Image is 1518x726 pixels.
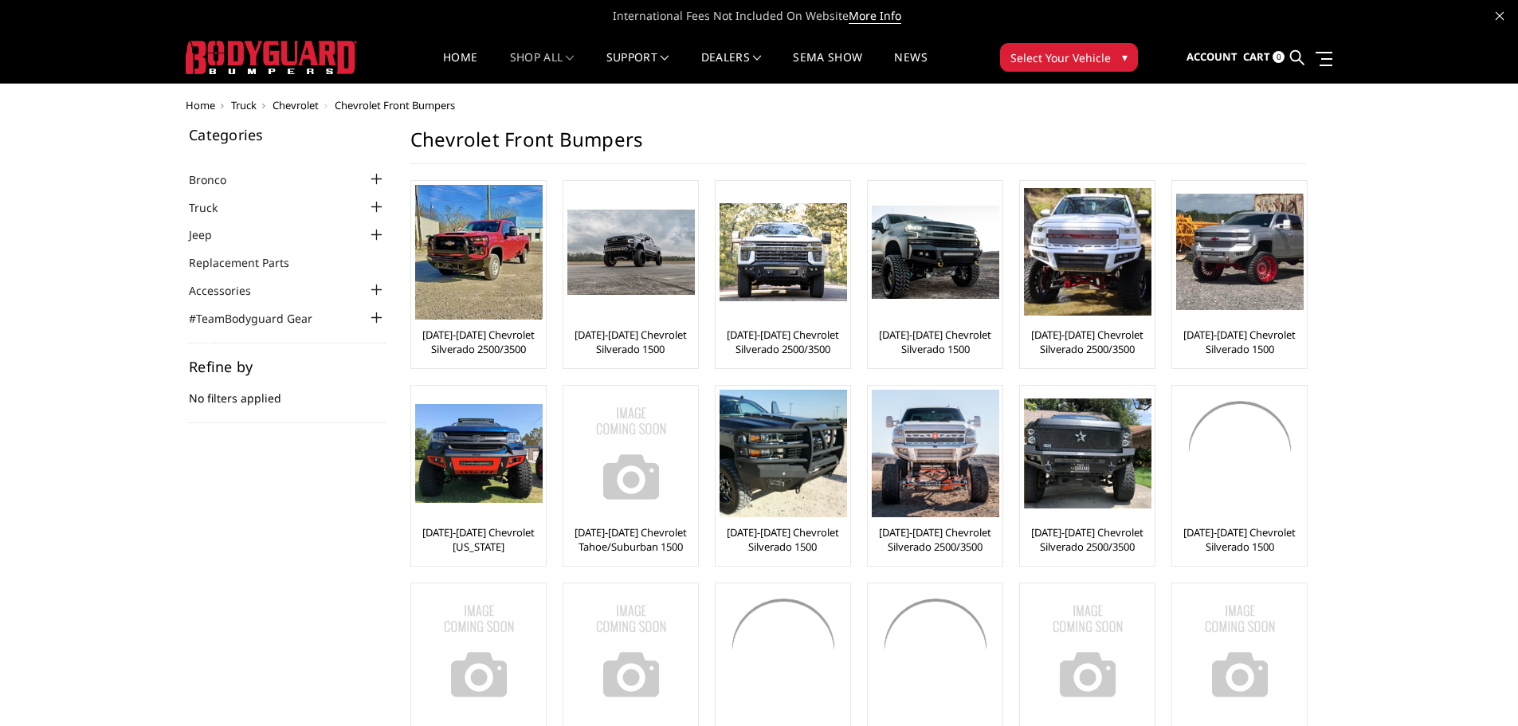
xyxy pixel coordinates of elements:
a: Home [443,52,477,83]
a: [DATE]-[DATE] Chevrolet Silverado 2500/3500 [720,328,846,356]
h5: Refine by [189,359,386,374]
a: [DATE]-[DATE] Chevrolet Silverado 2500/3500 [1024,525,1151,554]
a: [DATE]-[DATE] Chevrolet Silverado 1500 [567,328,694,356]
div: No filters applied [189,359,386,423]
h1: Chevrolet Front Bumpers [410,128,1306,164]
a: [DATE]-[DATE] Chevrolet Silverado 2500/3500 [872,525,998,554]
span: Cart [1243,49,1270,64]
a: No Image [567,390,694,517]
span: Account [1187,49,1238,64]
a: Account [1187,36,1238,79]
a: [DATE]-[DATE] Chevrolet [US_STATE] [415,525,542,554]
a: Jeep [189,226,232,243]
button: Select Your Vehicle [1000,43,1138,72]
a: Truck [189,199,237,216]
img: No Image [1176,587,1304,715]
a: SEMA Show [793,52,862,83]
img: No Image [567,390,695,517]
a: No Image [1176,587,1303,715]
a: Chevrolet [273,98,319,112]
a: Replacement Parts [189,254,309,271]
a: Accessories [189,282,271,299]
a: News [894,52,927,83]
a: [DATE]-[DATE] Chevrolet Tahoe/Suburban 1500 [567,525,694,554]
img: No Image [1024,587,1151,715]
img: No Image [415,587,543,715]
a: [DATE]-[DATE] Chevrolet Silverado 2500/3500 [1024,328,1151,356]
a: Bronco [189,171,246,188]
span: Chevrolet Front Bumpers [335,98,455,112]
a: Truck [231,98,257,112]
a: [DATE]-[DATE] Chevrolet Silverado 1500 [1176,525,1303,554]
span: ▾ [1122,49,1128,65]
a: #TeamBodyguard Gear [189,310,332,327]
a: Home [186,98,215,112]
a: No Image [415,587,542,715]
a: More Info [849,8,901,24]
a: shop all [510,52,575,83]
img: BODYGUARD BUMPERS [186,41,357,74]
span: 0 [1273,51,1285,63]
h5: Categories [189,128,386,142]
a: Dealers [701,52,762,83]
a: Support [606,52,669,83]
a: [DATE]-[DATE] Chevrolet Silverado 1500 [1176,328,1303,356]
a: [DATE]-[DATE] Chevrolet Silverado 1500 [720,525,846,554]
a: No Image [567,587,694,715]
span: Select Your Vehicle [1010,49,1111,66]
a: No Image [1024,587,1151,715]
a: [DATE]-[DATE] Chevrolet Silverado 1500 [872,328,998,356]
img: No Image [567,587,695,715]
a: [DATE]-[DATE] Chevrolet Silverado 2500/3500 [415,328,542,356]
a: Cart 0 [1243,36,1285,79]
